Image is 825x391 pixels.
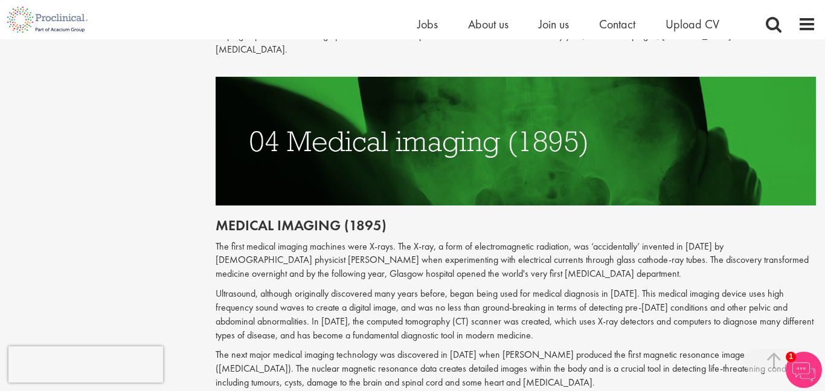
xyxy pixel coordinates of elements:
[216,287,817,342] p: Ultrasound, although originally discovered many years before, began being used for medical diagno...
[8,346,163,383] iframe: reCAPTCHA
[216,218,817,233] h2: Medical imaging (1895)
[666,16,719,32] a: Upload CV
[599,16,635,32] a: Contact
[468,16,509,32] a: About us
[539,16,569,32] a: Join us
[786,352,796,362] span: 1
[786,352,822,388] img: Chatbot
[216,240,817,282] p: The first medical imaging machines were X-rays. The X-ray, a form of electromagnetic radiation, w...
[216,348,817,390] p: The next major medical imaging technology was discovered in [DATE] when [PERSON_NAME] produced th...
[417,16,438,32] a: Jobs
